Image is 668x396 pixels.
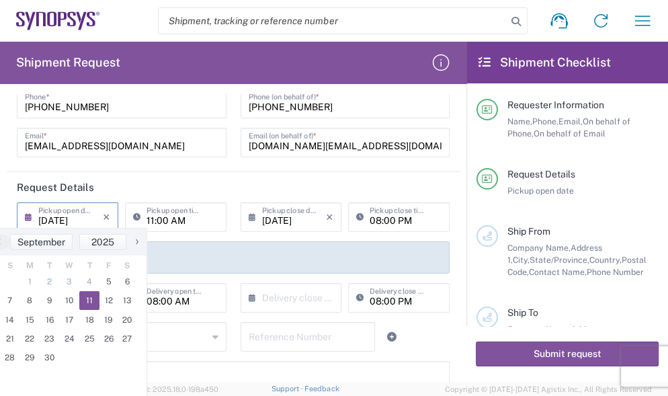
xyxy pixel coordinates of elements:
span: 24 [60,329,80,348]
span: 12 [99,291,118,310]
th: weekday [79,259,99,272]
span: 30 [40,348,60,367]
button: 2025 [79,234,126,250]
span: 1 [20,272,40,291]
th: weekday [60,259,80,272]
span: 8 [20,291,40,310]
span: 2025 [91,237,114,247]
span: Client: 2025.18.0-198a450 [129,385,218,393]
span: 27 [118,329,136,348]
span: Copyright © [DATE]-[DATE] Agistix Inc., All Rights Reserved [445,383,652,395]
span: On behalf of Email [534,128,606,138]
th: weekday [118,259,136,272]
th: weekday [99,259,118,272]
span: 13 [118,291,136,310]
span: Ship From [507,226,550,237]
span: Requester Information [507,100,604,110]
span: 20 [118,311,136,329]
i: × [326,206,333,228]
span: 18 [79,311,99,329]
span: › [127,233,147,249]
span: 3 [60,272,80,291]
span: 19 [99,311,118,329]
span: City, [513,255,530,265]
span: Email, [558,116,583,126]
span: 10 [60,291,80,310]
a: Add Reference [382,327,401,346]
button: Submit request [476,342,659,366]
a: Feedback [304,385,339,393]
span: 16 [40,311,60,329]
span: 6 [118,272,136,291]
span: 4 [79,272,99,291]
span: 26 [99,329,118,348]
span: Company Name, [507,324,571,334]
h2: Request Details [17,181,94,194]
span: 2 [40,272,60,291]
span: 25 [79,329,99,348]
th: weekday [40,259,60,272]
span: 23 [40,329,60,348]
h2: Shipment Checklist [478,54,611,71]
th: weekday [20,259,40,272]
span: 5 [99,272,118,291]
h2: Shipment Request [16,54,120,71]
span: Name, [507,116,532,126]
span: 29 [20,348,40,367]
span: Country, [589,255,622,265]
span: Company Name, [507,243,571,253]
span: September [17,237,65,247]
span: Phone, [532,116,558,126]
span: Pickup open date [507,186,574,196]
input: Shipment, tracking or reference number [159,8,507,34]
span: Ship To [507,307,538,318]
button: › [126,234,147,250]
span: Contact Name, [529,267,587,277]
span: State/Province, [530,255,589,265]
i: × [103,206,110,228]
span: 15 [20,311,40,329]
span: Phone Number [587,267,644,277]
span: 11 [79,291,99,310]
span: 17 [60,311,80,329]
span: 9 [40,291,60,310]
span: Request Details [507,169,575,180]
a: Support [272,385,305,393]
button: September [10,234,73,250]
span: 22 [20,329,40,348]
